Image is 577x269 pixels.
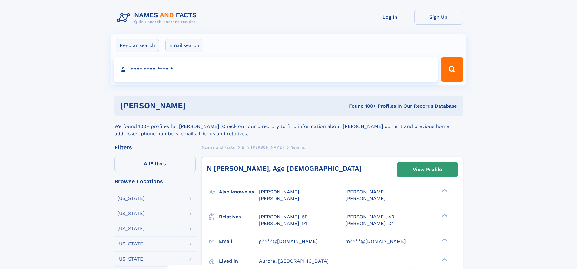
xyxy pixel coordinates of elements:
[440,189,448,193] div: ❯
[242,143,244,151] a: E
[267,103,457,109] div: Found 100+ Profiles In Our Records Database
[259,214,308,220] a: [PERSON_NAME], 59
[251,143,284,151] a: [PERSON_NAME]
[117,226,145,231] div: [US_STATE]
[366,10,414,25] a: Log In
[117,211,145,216] div: [US_STATE]
[117,257,145,261] div: [US_STATE]
[259,258,329,264] span: Aurora, [GEOGRAPHIC_DATA]
[345,214,394,220] a: [PERSON_NAME], 40
[117,196,145,201] div: [US_STATE]
[440,257,448,261] div: ❯
[414,10,463,25] a: Sign Up
[219,212,259,222] h3: Relatives
[114,10,202,26] img: Logo Names and Facts
[441,57,463,82] button: Search Button
[259,189,299,195] span: [PERSON_NAME]
[397,162,457,177] a: View Profile
[259,220,307,227] a: [PERSON_NAME], 91
[114,145,196,150] div: Filters
[290,145,305,150] span: Nemma
[165,39,203,52] label: Email search
[202,143,235,151] a: Names and Facts
[219,236,259,247] h3: Email
[121,102,267,109] h1: [PERSON_NAME]
[440,213,448,217] div: ❯
[117,241,145,246] div: [US_STATE]
[242,145,244,150] span: E
[345,220,394,227] a: [PERSON_NAME], 34
[345,189,386,195] span: [PERSON_NAME]
[114,116,463,137] div: We found 100+ profiles for [PERSON_NAME]. Check out our directory to find information about [PERS...
[114,179,196,184] div: Browse Locations
[116,39,159,52] label: Regular search
[144,161,150,166] span: All
[413,163,442,177] div: View Profile
[207,165,362,172] a: N [PERSON_NAME], Age [DEMOGRAPHIC_DATA]
[251,145,284,150] span: [PERSON_NAME]
[345,196,386,201] span: [PERSON_NAME]
[219,187,259,197] h3: Also known as
[259,196,299,201] span: [PERSON_NAME]
[114,57,438,82] input: search input
[219,256,259,266] h3: Lived in
[114,157,196,171] label: Filters
[440,238,448,242] div: ❯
